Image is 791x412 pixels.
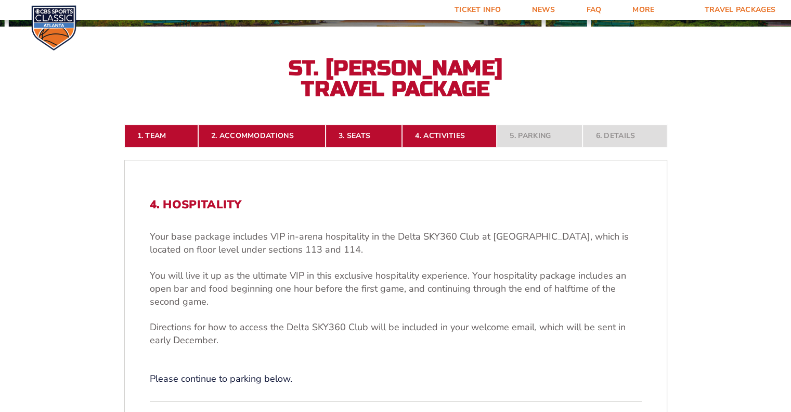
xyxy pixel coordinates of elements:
p: Directions for how to access the Delta SKY360 Club will be included in your welcome email, which ... [150,321,642,347]
a: 2. Accommodations [198,124,326,147]
p: Your base package includes VIP in-arena hospitality in the Delta SKY360 Club at [GEOGRAPHIC_DATA]... [150,230,642,256]
img: CBS Sports Classic [31,5,76,51]
p: You will live it up as the ultimate VIP in this exclusive hospitality experience. Your hospitalit... [150,269,642,309]
h2: 4. Hospitality [150,198,642,211]
p: Please continue to parking below. [150,372,642,385]
a: 1. Team [124,124,198,147]
a: 3. Seats [326,124,402,147]
h2: St. [PERSON_NAME] Travel Package [281,58,510,99]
